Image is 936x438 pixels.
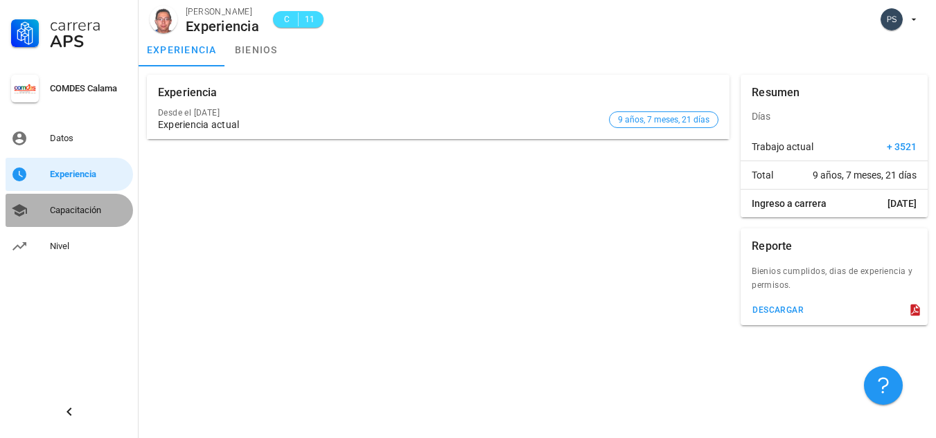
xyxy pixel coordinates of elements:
div: Experiencia [186,19,259,34]
div: Carrera [50,17,127,33]
div: Resumen [752,75,800,111]
span: Trabajo actual [752,140,813,154]
span: Total [752,168,773,182]
a: bienios [225,33,288,66]
div: avatar [881,8,903,30]
button: descargar [746,300,809,320]
div: [PERSON_NAME] [186,5,259,19]
div: Capacitación [50,205,127,216]
div: APS [50,33,127,50]
div: Bienios cumplidos, dias de experiencia y permisos. [741,264,928,300]
div: COMDES Calama [50,83,127,94]
div: Datos [50,133,127,144]
a: Capacitación [6,194,133,227]
div: Nivel [50,241,127,252]
div: Experiencia [50,169,127,180]
span: 9 años, 7 meses, 21 días [618,112,709,127]
a: Experiencia [6,158,133,191]
span: [DATE] [888,197,917,210]
div: Experiencia [158,75,218,111]
span: 11 [304,12,315,26]
div: Días [741,100,928,133]
div: Reporte [752,228,792,264]
a: Datos [6,122,133,155]
span: + 3521 [887,140,917,154]
a: Nivel [6,230,133,263]
span: C [281,12,292,26]
span: 9 años, 7 meses, 21 días [813,168,917,182]
span: Ingreso a carrera [752,197,827,210]
div: Experiencia actual [158,119,603,131]
a: experiencia [139,33,225,66]
div: Desde el [DATE] [158,108,603,118]
div: descargar [752,305,804,315]
div: avatar [150,6,177,33]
